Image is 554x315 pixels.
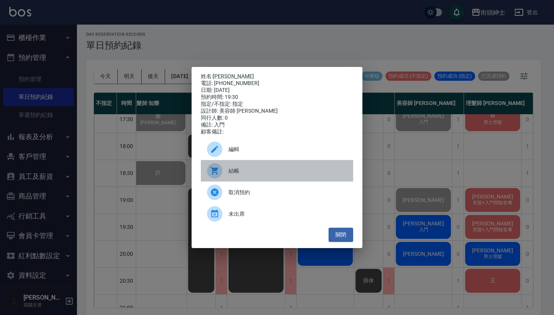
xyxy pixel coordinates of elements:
div: 未出席 [201,203,353,225]
a: [PERSON_NAME] [213,73,254,79]
div: 預約時間: 19:30 [201,94,353,101]
button: 關閉 [329,228,353,242]
div: 取消預約 [201,182,353,203]
div: 顧客備註: [201,128,353,135]
div: 電話: [PHONE_NUMBER] [201,80,353,87]
p: 姓名: [201,73,353,80]
div: 同行人數: 0 [201,115,353,122]
div: 編輯 [201,138,353,160]
div: 指定/不指定: 指定 [201,101,353,108]
div: 日期: [DATE] [201,87,353,94]
span: 未出席 [229,210,347,218]
span: 編輯 [229,145,347,153]
span: 結帳 [229,167,347,175]
a: 結帳 [201,160,353,182]
span: 取消預約 [229,188,347,197]
div: 設計師: 美容師 [PERSON_NAME] [201,108,353,115]
div: 備註: 入門 [201,122,353,128]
